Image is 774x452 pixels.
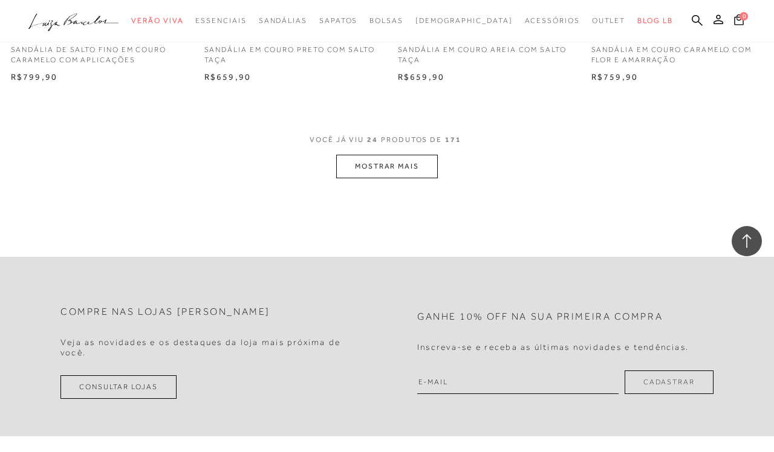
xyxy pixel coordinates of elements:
span: VOCÊ JÁ VIU PRODUTOS DE [310,135,464,144]
button: 0 [730,13,747,30]
span: Sapatos [319,16,357,25]
a: noSubCategoriesText [415,10,513,32]
span: Bolsas [369,16,403,25]
span: [DEMOGRAPHIC_DATA] [415,16,513,25]
span: R$799,90 [11,72,58,82]
a: categoryNavScreenReaderText [525,10,580,32]
a: SANDÁLIA EM COURO AREIA COM SALTO TAÇA [389,37,579,65]
span: Verão Viva [131,16,183,25]
span: R$659,90 [398,72,445,82]
button: Cadastrar [625,370,714,394]
a: categoryNavScreenReaderText [195,10,246,32]
a: categoryNavScreenReaderText [319,10,357,32]
input: E-mail [417,370,619,394]
a: SANDÁLIA DE SALTO FINO EM COURO CARAMELO COM APLICAÇÕES [2,37,192,65]
a: categoryNavScreenReaderText [592,10,626,32]
span: Outlet [592,16,626,25]
a: SANDÁLIA EM COURO PRETO COM SALTO TAÇA [195,37,386,65]
h4: Inscreva-se e receba as últimas novidades e tendências. [417,342,689,352]
a: categoryNavScreenReaderText [131,10,183,32]
h2: Ganhe 10% off na sua primeira compra [417,311,663,323]
span: Essenciais [195,16,246,25]
span: 0 [740,12,748,21]
span: 171 [445,135,461,144]
h4: Veja as novidades e os destaques da loja mais próxima de você. [60,337,357,358]
span: BLOG LB [637,16,672,25]
button: MOSTRAR MAIS [336,155,438,178]
a: SANDÁLIA EM COURO CARAMELO COM FLOR E AMARRAÇÃO [582,37,773,65]
a: Consultar Lojas [60,375,177,399]
span: 24 [367,135,378,144]
span: R$759,90 [591,72,639,82]
span: Acessórios [525,16,580,25]
span: Sandálias [259,16,307,25]
a: categoryNavScreenReaderText [259,10,307,32]
h2: Compre nas lojas [PERSON_NAME] [60,306,270,318]
a: BLOG LB [637,10,672,32]
span: R$659,90 [204,72,252,82]
a: categoryNavScreenReaderText [369,10,403,32]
